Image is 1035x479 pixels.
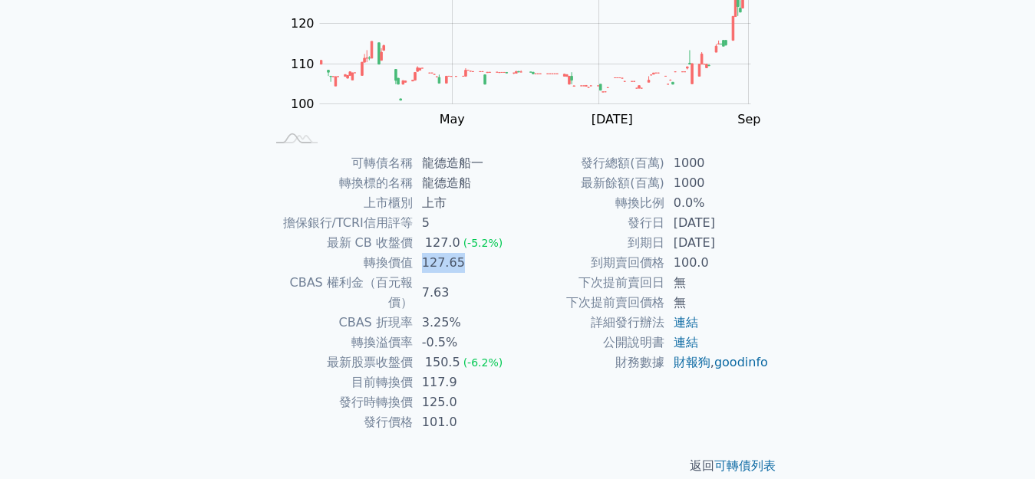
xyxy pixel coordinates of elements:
a: 連結 [674,315,698,330]
td: 擔保銀行/TCRI信用評等 [266,213,413,233]
td: 發行日 [518,213,664,233]
td: 最新 CB 收盤價 [266,233,413,253]
td: 龍德造船一 [413,153,518,173]
td: 5 [413,213,518,233]
tspan: May [440,112,465,126]
td: 100.0 [664,253,770,273]
td: , [664,353,770,372]
span: (-6.2%) [463,356,503,369]
a: goodinfo [714,355,768,369]
td: 發行總額(百萬) [518,153,664,173]
td: 101.0 [413,412,518,432]
tspan: 110 [291,57,315,71]
td: 發行價格 [266,412,413,432]
td: CBAS 折現率 [266,313,413,333]
td: 上市 [413,193,518,213]
td: 125.0 [413,392,518,412]
td: -0.5% [413,333,518,353]
td: CBAS 權利金（百元報價） [266,273,413,313]
a: 可轉債列表 [714,458,776,473]
tspan: 100 [291,97,315,111]
div: 150.5 [422,353,463,372]
p: 返回 [248,457,788,475]
tspan: 120 [291,16,315,31]
td: 轉換比例 [518,193,664,213]
td: 上市櫃別 [266,193,413,213]
tspan: Sep [737,112,760,126]
td: 下次提前賣回價格 [518,293,664,313]
td: 最新股票收盤價 [266,353,413,372]
td: 詳細發行辦法 [518,313,664,333]
td: 下次提前賣回日 [518,273,664,293]
td: 財務數據 [518,353,664,372]
td: 0.0% [664,193,770,213]
td: 轉換溢價率 [266,333,413,353]
td: 到期日 [518,233,664,253]
td: 轉換價值 [266,253,413,273]
td: 公開說明書 [518,333,664,353]
div: 127.0 [422,233,463,253]
td: 3.25% [413,313,518,333]
td: [DATE] [664,213,770,233]
td: 7.63 [413,273,518,313]
td: 發行時轉換價 [266,392,413,412]
td: 1000 [664,173,770,193]
td: 可轉債名稱 [266,153,413,173]
td: 無 [664,293,770,313]
td: 最新餘額(百萬) [518,173,664,193]
tspan: [DATE] [592,112,633,126]
td: [DATE] [664,233,770,253]
td: 到期賣回價格 [518,253,664,273]
a: 財報狗 [674,355,710,369]
td: 無 [664,273,770,293]
td: 127.65 [413,253,518,273]
td: 117.9 [413,372,518,392]
td: 目前轉換價 [266,372,413,392]
span: (-5.2%) [463,237,503,249]
td: 轉換標的名稱 [266,173,413,193]
td: 龍德造船 [413,173,518,193]
td: 1000 [664,153,770,173]
a: 連結 [674,335,698,349]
